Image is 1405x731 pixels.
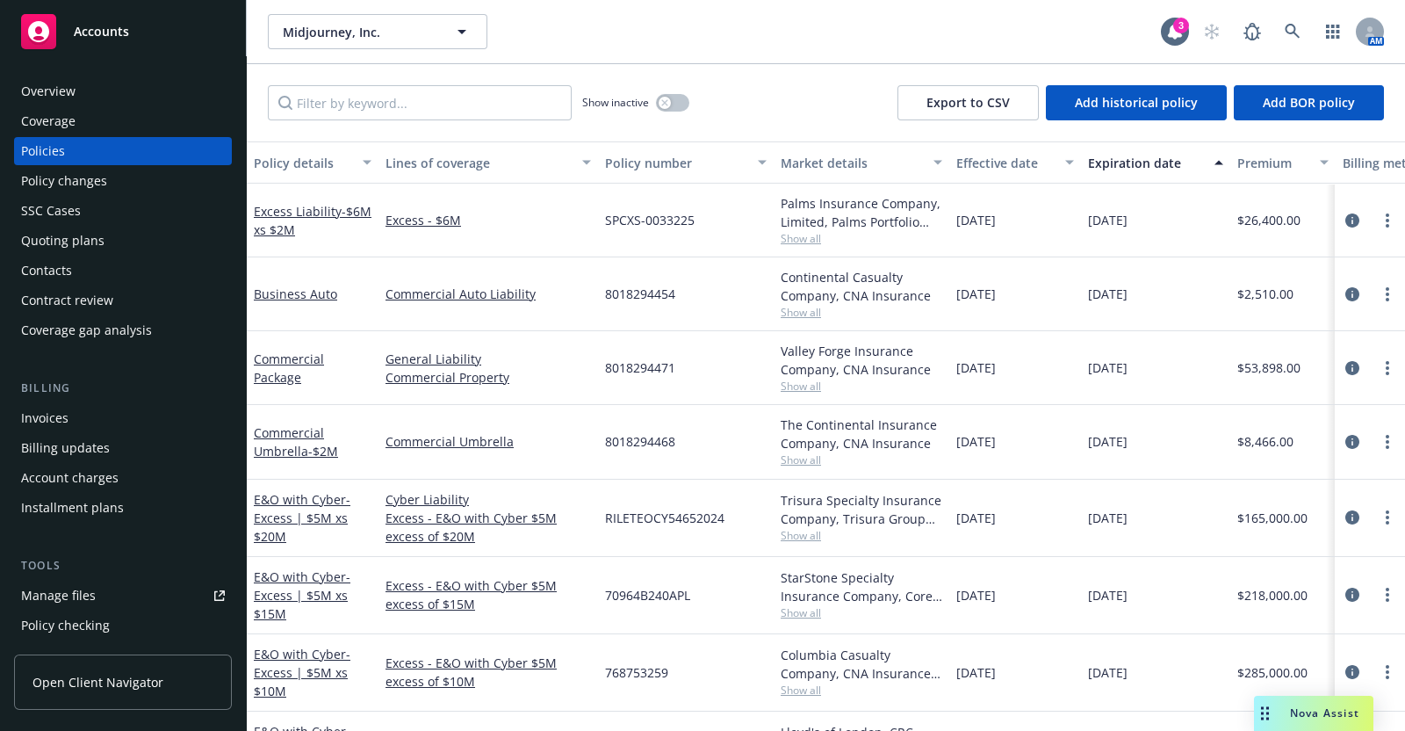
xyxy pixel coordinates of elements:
a: Policy checking [14,612,232,640]
a: more [1377,584,1398,605]
div: Contract review [21,286,113,315]
span: [DATE] [1088,358,1128,377]
span: $285,000.00 [1237,663,1308,682]
span: 8018294471 [605,358,675,377]
span: $2,510.00 [1237,285,1293,303]
a: Coverage gap analysis [14,316,232,344]
span: Show all [781,528,942,543]
a: circleInformation [1342,210,1363,231]
a: circleInformation [1342,507,1363,528]
div: Contacts [21,257,72,285]
div: Policy number [605,154,747,172]
a: more [1377,358,1398,379]
span: Show all [781,683,942,698]
a: Overview [14,77,232,105]
span: [DATE] [956,663,996,682]
div: Continental Casualty Company, CNA Insurance [781,268,942,305]
span: Add historical policy [1075,94,1198,111]
div: Coverage gap analysis [21,316,152,344]
a: Business Auto [254,286,337,302]
button: Effective date [949,141,1081,184]
span: Show all [781,452,942,467]
span: - Excess | $5M xs $10M [254,646,350,699]
button: Add BOR policy [1234,85,1384,120]
a: Policies [14,137,232,165]
a: circleInformation [1342,431,1363,452]
div: Tools [14,557,232,575]
div: Columbia Casualty Company, CNA Insurance, CRC Group [781,646,942,683]
a: Contract review [14,286,232,315]
div: Billing updates [21,434,110,462]
a: Invoices [14,404,232,432]
button: Expiration date [1081,141,1230,184]
span: Show all [781,305,942,320]
span: Show inactive [582,95,649,110]
button: Policy number [598,141,774,184]
a: circleInformation [1342,284,1363,305]
span: Show all [781,605,942,620]
a: Switch app [1315,14,1351,49]
span: $26,400.00 [1237,211,1301,229]
a: Commercial Property [385,368,591,387]
span: Midjourney, Inc. [283,23,435,41]
a: Start snowing [1194,14,1229,49]
button: Add historical policy [1046,85,1227,120]
a: E&O with Cyber [254,568,350,622]
div: Expiration date [1088,154,1204,172]
span: [DATE] [956,358,996,377]
span: [DATE] [956,285,996,303]
a: Manage files [14,582,232,610]
div: Palms Insurance Company, Limited, Palms Portfolio Holdings, LLC, CRC Group [781,194,942,231]
span: [DATE] [1088,432,1128,451]
a: Commercial Package [254,351,324,386]
span: Accounts [74,25,129,39]
div: SSC Cases [21,197,81,225]
span: - $6M xs $2M [254,203,371,238]
div: StarStone Specialty Insurance Company, Core Specialty, CRC Group [781,568,942,605]
span: Show all [781,379,942,394]
a: Excess - $6M [385,211,591,229]
div: Effective date [956,154,1055,172]
button: Nova Assist [1254,696,1373,731]
a: more [1377,431,1398,452]
span: SPCXS-0033225 [605,211,695,229]
a: E&O with Cyber [254,491,350,545]
a: Excess - E&O with Cyber $5M excess of $15M [385,576,591,613]
a: circleInformation [1342,662,1363,683]
div: Quoting plans [21,227,104,255]
a: Quoting plans [14,227,232,255]
span: - Excess | $5M xs $20M [254,491,350,545]
a: Accounts [14,7,232,56]
span: - Excess | $5M xs $15M [254,568,350,622]
span: $8,466.00 [1237,432,1293,451]
span: 70964B240APL [605,586,690,604]
span: Add BOR policy [1263,94,1355,111]
a: Billing updates [14,434,232,462]
button: Lines of coverage [378,141,598,184]
div: Policy changes [21,167,107,195]
span: [DATE] [1088,509,1128,527]
div: The Continental Insurance Company, CNA Insurance [781,416,942,452]
a: Account charges [14,464,232,492]
span: Export to CSV [926,94,1010,111]
span: [DATE] [956,432,996,451]
div: Invoices [21,404,68,432]
a: Policy changes [14,167,232,195]
div: Coverage [21,107,76,135]
a: circleInformation [1342,584,1363,605]
span: Open Client Navigator [32,673,163,691]
a: Commercial Auto Liability [385,285,591,303]
span: [DATE] [1088,663,1128,682]
a: more [1377,210,1398,231]
span: Nova Assist [1290,706,1359,720]
a: more [1377,507,1398,528]
div: Lines of coverage [385,154,572,172]
span: [DATE] [956,211,996,229]
span: - $2M [308,443,338,460]
a: Commercial Umbrella [254,424,338,460]
div: Policy checking [21,612,110,640]
button: Midjourney, Inc. [268,14,487,49]
span: 768753259 [605,663,668,682]
span: [DATE] [1088,285,1128,303]
span: 8018294454 [605,285,675,303]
